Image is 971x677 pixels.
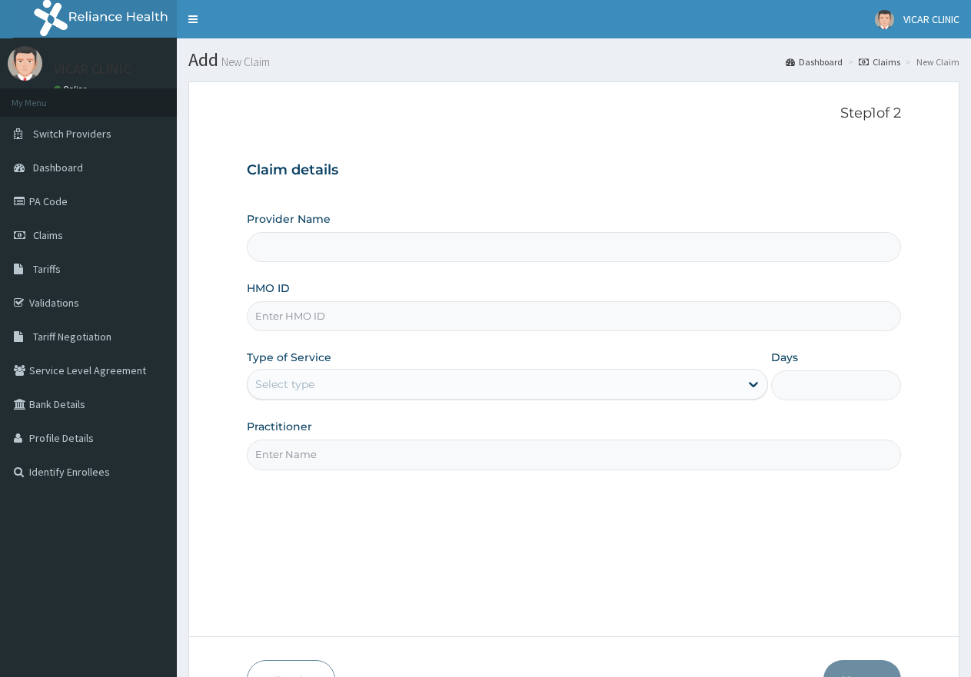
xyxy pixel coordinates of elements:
img: User Image [875,10,894,29]
span: Tariff Negotiation [33,330,111,343]
label: Days [771,350,798,365]
h3: Claim details [247,162,901,179]
label: Type of Service [247,350,331,365]
span: VICAR CLINIC [903,12,959,26]
h1: Add [188,50,959,70]
a: Online [54,84,91,95]
span: Claims [33,228,63,242]
a: Dashboard [786,55,843,68]
img: User Image [8,46,42,81]
a: Claims [859,55,900,68]
small: New Claim [218,56,270,68]
span: Switch Providers [33,127,111,141]
span: Tariffs [33,262,61,276]
div: Select type [255,377,314,392]
label: HMO ID [247,280,290,296]
p: VICAR CLINIC [54,62,131,76]
p: Step 1 of 2 [247,105,901,122]
input: Enter Name [247,440,901,470]
span: Dashboard [33,161,83,174]
label: Provider Name [247,211,331,227]
label: Practitioner [247,419,312,434]
li: New Claim [902,55,959,68]
input: Enter HMO ID [247,301,901,331]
